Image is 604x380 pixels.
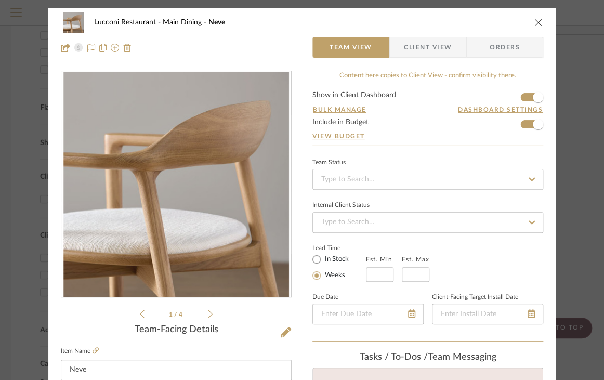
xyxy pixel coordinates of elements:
img: d70ad3fc-0307-4681-ad85-7c6e1c8a8880_436x436.jpg [63,72,289,297]
div: Team-Facing Details [61,324,292,336]
div: Team Status [312,160,346,165]
input: Enter Install Date [432,304,543,324]
label: Item Name [61,347,99,356]
span: Orders [478,37,531,58]
span: / [174,311,179,318]
span: Team View [330,37,372,58]
span: Client View [404,37,452,58]
div: Content here copies to Client View - confirm visibility there. [312,71,543,81]
span: Main Dining [163,19,208,26]
span: Tasks / To-Dos / [360,352,428,362]
label: Est. Min [366,256,392,263]
span: 4 [179,311,184,318]
input: Enter Due Date [312,304,424,324]
div: Internal Client Status [312,203,370,208]
label: Est. Max [402,256,429,263]
span: Neve [208,19,225,26]
img: Remove from project [123,44,132,52]
div: 0 [61,72,291,297]
button: Bulk Manage [312,105,367,114]
mat-radio-group: Select item type [312,253,366,282]
input: Type to Search… [312,169,543,190]
label: In Stock [323,255,349,264]
img: d70ad3fc-0307-4681-ad85-7c6e1c8a8880_48x40.jpg [61,12,86,33]
button: close [534,18,543,27]
a: View Budget [312,132,543,140]
label: Due Date [312,295,338,300]
label: Weeks [323,271,345,280]
input: Type to Search… [312,212,543,233]
span: Lucconi Restaurant [94,19,163,26]
label: Lead Time [312,243,366,253]
div: team Messaging [312,352,543,363]
span: 1 [169,311,174,318]
label: Client-Facing Target Install Date [432,295,518,300]
button: Dashboard Settings [457,105,543,114]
